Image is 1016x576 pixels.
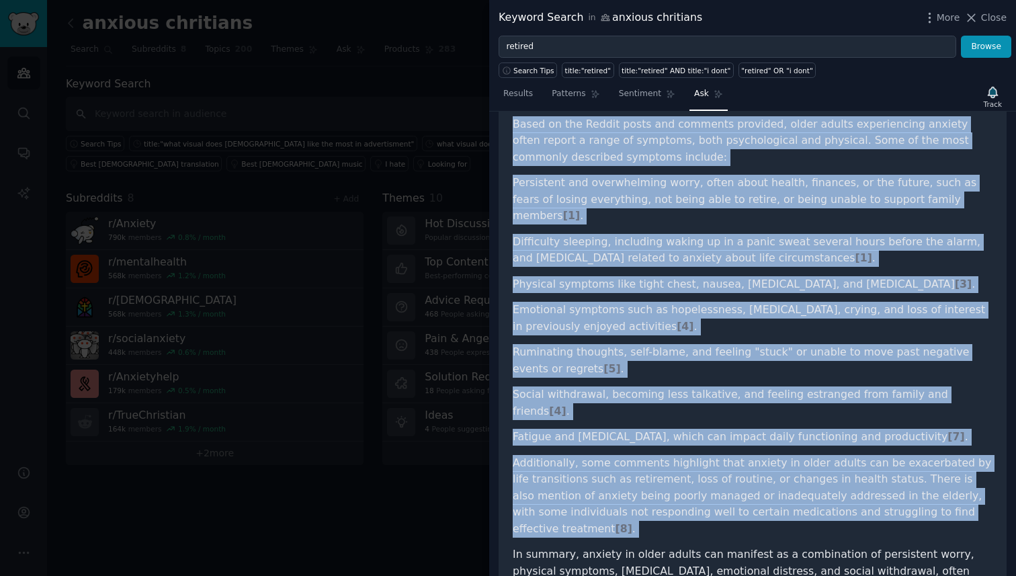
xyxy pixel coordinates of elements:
[588,12,595,24] span: in
[503,88,533,100] span: Results
[499,36,956,58] input: Try a keyword related to your business
[513,455,992,538] p: Additionally, some comments highlight that anxiety in older adults can be exacerbated by life tra...
[689,83,728,111] a: Ask
[549,405,566,417] span: [ 4 ]
[513,234,992,267] li: Difficulty sleeping, including waking up in a panic sweat several hours before the alarm, and [ME...
[961,36,1011,58] button: Browse
[923,11,960,25] button: More
[513,344,992,377] li: Ruminating thoughts, self-blame, and feeling "stuck" or unable to move past negative events or re...
[499,63,557,78] button: Search Tips
[614,83,680,111] a: Sentiment
[984,99,1002,109] div: Track
[619,88,661,100] span: Sentiment
[937,11,960,25] span: More
[513,175,992,224] li: Persistent and overwhelming worry, often about health, finances, or the future, such as fears of ...
[603,362,620,375] span: [ 5 ]
[552,88,585,100] span: Patterns
[513,66,554,75] span: Search Tips
[562,63,614,78] a: title:"retired"
[622,66,730,75] div: title:"retired" AND title:"i dont"
[499,9,702,26] div: Keyword Search anxious chritians
[979,83,1007,111] button: Track
[619,63,734,78] a: title:"retired" AND title:"i dont"
[563,209,580,222] span: [ 1 ]
[741,66,812,75] div: "retired" OR "i dont"
[615,522,632,535] span: [ 8 ]
[513,429,992,446] li: Fatigue and [MEDICAL_DATA], which can impact daily functioning and productivity .
[964,11,1007,25] button: Close
[855,251,872,264] span: [ 1 ]
[565,66,611,75] div: title:"retired"
[677,320,693,333] span: [ 4 ]
[947,430,964,443] span: [ 7 ]
[513,386,992,419] li: Social withdrawal, becoming less talkative, and feeling estranged from family and friends .
[694,88,709,100] span: Ask
[955,278,972,290] span: [ 3 ]
[513,276,992,293] li: Physical symptoms like tight chest, nausea, [MEDICAL_DATA], and [MEDICAL_DATA] .
[499,83,538,111] a: Results
[547,83,604,111] a: Patterns
[738,63,816,78] a: "retired" OR "i dont"
[981,11,1007,25] span: Close
[513,116,992,166] p: Based on the Reddit posts and comments provided, older adults experiencing anxiety often report a...
[513,302,992,335] li: Emotional symptoms such as hopelessness, [MEDICAL_DATA], crying, and loss of interest in previous...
